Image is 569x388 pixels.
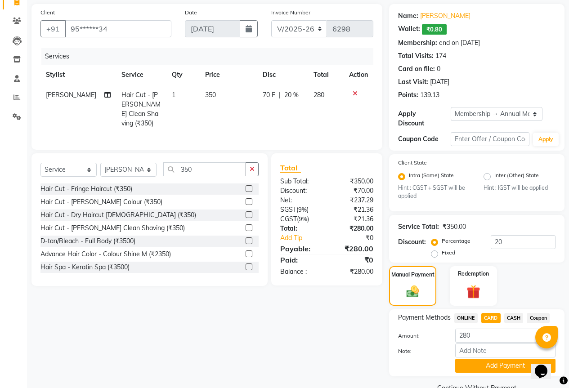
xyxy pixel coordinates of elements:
div: Wallet: [398,24,420,35]
div: ₹0 [336,233,380,243]
iframe: chat widget [531,352,560,379]
img: _gift.svg [462,283,484,300]
div: Service Total: [398,222,439,232]
div: ₹280.00 [327,224,380,233]
span: Hair Cut - [PERSON_NAME] Clean Shaving (₹350) [121,91,161,127]
div: end on [DATE] [439,38,480,48]
div: Net: [273,196,327,205]
label: Client State [398,159,427,167]
div: Services [41,48,380,65]
div: ₹237.29 [327,196,380,205]
span: Total [280,163,301,173]
label: Amount: [391,332,448,340]
div: Membership: [398,38,437,48]
label: Inter (Other) State [494,171,539,182]
a: Add Tip [273,233,336,243]
div: ₹350.00 [443,222,466,232]
div: ( ) [273,214,327,224]
div: ₹70.00 [327,186,380,196]
div: Discount: [398,237,426,247]
label: Redemption [458,270,489,278]
div: Hair Spa - Keratin Spa (₹3500) [40,263,130,272]
th: Action [344,65,373,85]
div: Total: [273,224,327,233]
input: Enter Offer / Coupon Code [451,132,529,146]
div: Sub Total: [273,177,327,186]
div: Last Visit: [398,77,428,87]
div: Points: [398,90,418,100]
label: Fixed [442,249,455,257]
span: CARD [481,313,501,323]
span: 70 F [263,90,275,100]
div: D-tan/Bleach - Full Body (₹3500) [40,236,135,246]
span: ₹0.80 [422,24,447,35]
small: Hint : IGST will be applied [484,184,556,192]
div: Apply Discount [398,109,451,128]
label: Invoice Number [271,9,310,17]
div: 139.13 [420,90,439,100]
button: +91 [40,20,66,37]
div: Paid: [273,254,327,265]
div: 174 [435,51,446,61]
div: Name: [398,11,418,21]
span: 350 [205,91,216,99]
div: ₹21.36 [327,205,380,214]
div: Discount: [273,186,327,196]
div: Payable: [273,243,327,254]
button: Apply [533,133,559,146]
th: Stylist [40,65,116,85]
div: 0 [437,64,440,74]
th: Price [200,65,258,85]
div: Hair Cut - Fringe Haircut (₹350) [40,184,132,194]
div: [DATE] [430,77,449,87]
div: Card on file: [398,64,435,74]
input: Amount [455,329,556,343]
small: Hint : CGST + SGST will be applied [398,184,470,201]
span: 9% [298,206,307,213]
div: Advance Hair Color - Colour Shine M (₹2350) [40,250,171,259]
span: Coupon [527,313,550,323]
div: Balance : [273,267,327,277]
div: Coupon Code [398,134,451,144]
input: Search or Scan [163,162,246,176]
img: _cash.svg [403,284,423,299]
span: [PERSON_NAME] [46,91,96,99]
div: ₹280.00 [327,243,380,254]
th: Disc [257,65,308,85]
div: ₹21.36 [327,214,380,224]
span: 280 [314,91,324,99]
th: Service [116,65,166,85]
input: Search by Name/Mobile/Email/Code [65,20,171,37]
div: ₹280.00 [327,267,380,277]
button: Add Payment [455,359,556,373]
div: Hair Cut - [PERSON_NAME] Colour (₹350) [40,197,162,207]
label: Date [185,9,197,17]
div: ( ) [273,205,327,214]
span: Payment Methods [398,313,451,322]
label: Intra (Same) State [409,171,454,182]
span: | [279,90,281,100]
th: Qty [166,65,200,85]
span: SGST [280,205,296,214]
div: Total Visits: [398,51,434,61]
span: ONLINE [454,313,478,323]
label: Manual Payment [391,271,435,279]
span: 9% [299,215,307,223]
input: Add Note [455,343,556,357]
th: Total [308,65,344,85]
label: Note: [391,347,448,355]
div: Hair Cut - [PERSON_NAME] Clean Shaving (₹350) [40,223,185,233]
div: ₹350.00 [327,177,380,186]
span: CGST [280,215,297,223]
div: Hair Cut - Dry Haircut [DEMOGRAPHIC_DATA] (₹350) [40,210,196,220]
label: Percentage [442,237,470,245]
span: 1 [172,91,175,99]
div: ₹0 [327,254,380,265]
a: [PERSON_NAME] [420,11,470,21]
span: CASH [504,313,524,323]
label: Client [40,9,55,17]
span: 20 % [284,90,299,100]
